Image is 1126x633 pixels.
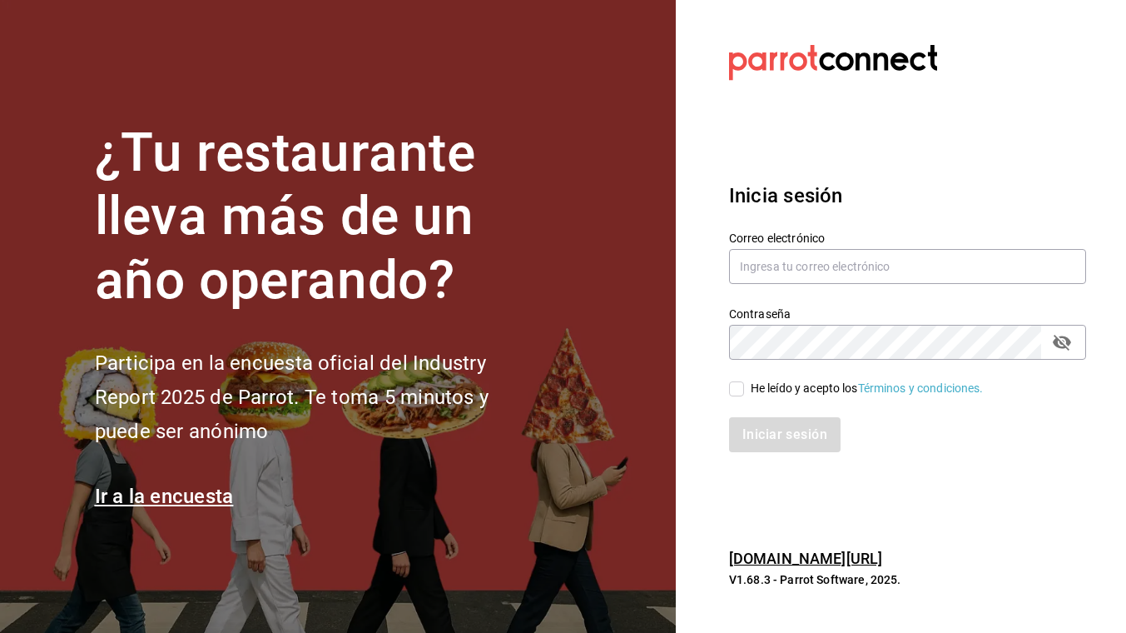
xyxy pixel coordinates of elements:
[751,380,984,397] div: He leído y acepto los
[729,571,1086,588] p: V1.68.3 - Parrot Software, 2025.
[95,485,234,508] a: Ir a la encuesta
[729,307,1086,319] label: Contraseña
[95,122,544,313] h1: ¿Tu restaurante lleva más de un año operando?
[729,249,1086,284] input: Ingresa tu correo electrónico
[729,232,1086,243] label: Correo electrónico
[95,346,544,448] h2: Participa en la encuesta oficial del Industry Report 2025 de Parrot. Te toma 5 minutos y puede se...
[729,181,1086,211] h3: Inicia sesión
[858,381,984,395] a: Términos y condiciones.
[1048,328,1076,356] button: passwordField
[729,550,882,567] a: [DOMAIN_NAME][URL]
